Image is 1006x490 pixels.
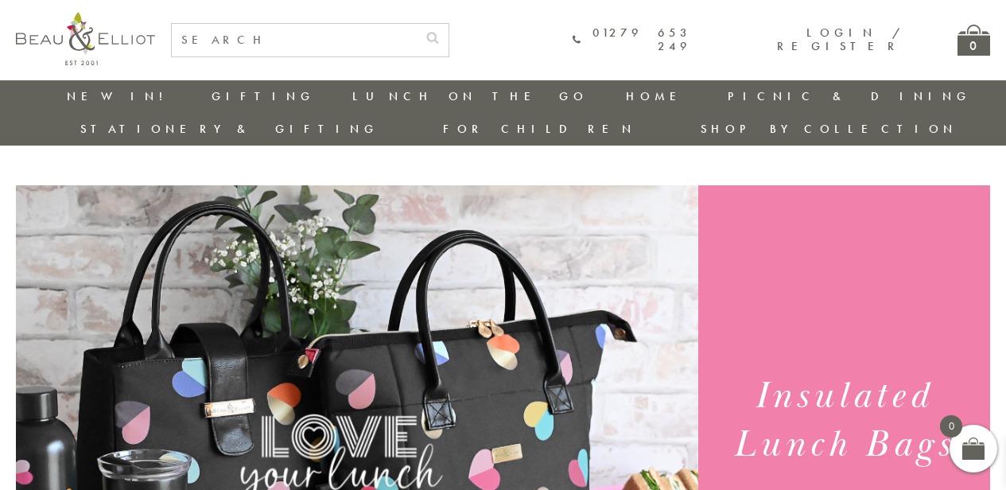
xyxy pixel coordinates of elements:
[16,12,155,65] img: logo
[626,88,689,104] a: Home
[212,88,315,104] a: Gifting
[80,121,379,137] a: Stationery & Gifting
[777,25,902,54] a: Login / Register
[443,121,636,137] a: For Children
[940,415,962,437] span: 0
[573,26,691,54] a: 01279 653 249
[713,372,976,469] h1: Insulated Lunch Bags
[172,24,417,56] input: SEARCH
[728,88,971,104] a: Picnic & Dining
[957,25,990,56] a: 0
[67,88,173,104] a: New in!
[701,121,957,137] a: Shop by collection
[352,88,588,104] a: Lunch On The Go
